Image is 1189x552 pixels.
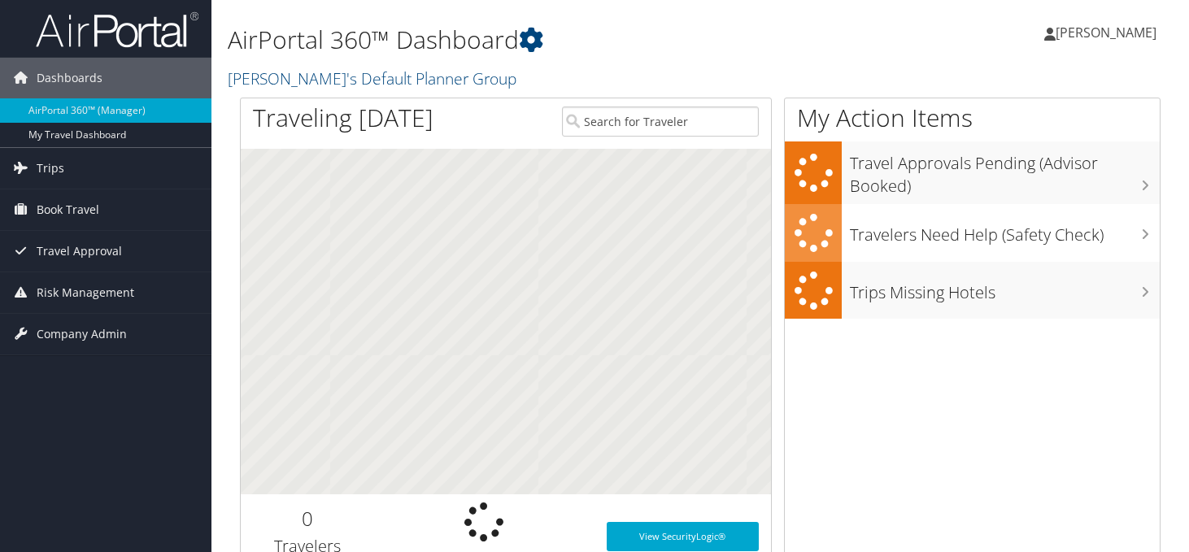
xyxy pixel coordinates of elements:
[1044,8,1173,57] a: [PERSON_NAME]
[607,522,759,551] a: View SecurityLogic®
[37,272,134,313] span: Risk Management
[37,58,102,98] span: Dashboards
[785,141,1160,204] a: Travel Approvals Pending (Advisor Booked)
[36,11,198,49] img: airportal-logo.png
[785,262,1160,319] a: Trips Missing Hotels
[850,215,1160,246] h3: Travelers Need Help (Safety Check)
[785,101,1160,135] h1: My Action Items
[253,101,433,135] h1: Traveling [DATE]
[850,273,1160,304] h3: Trips Missing Hotels
[37,231,122,272] span: Travel Approval
[850,144,1160,198] h3: Travel Approvals Pending (Advisor Booked)
[1056,24,1156,41] span: [PERSON_NAME]
[562,106,759,137] input: Search for Traveler
[37,148,64,189] span: Trips
[37,314,127,354] span: Company Admin
[785,204,1160,262] a: Travelers Need Help (Safety Check)
[228,23,858,57] h1: AirPortal 360™ Dashboard
[37,189,99,230] span: Book Travel
[228,67,520,89] a: [PERSON_NAME]'s Default Planner Group
[253,505,361,532] h2: 0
